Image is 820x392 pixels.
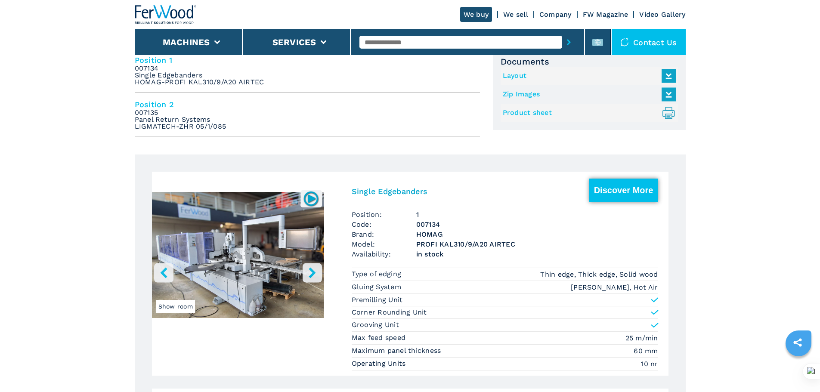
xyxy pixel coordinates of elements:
[352,186,428,196] h3: Single Edgebanders
[352,210,416,219] span: Position:
[540,269,658,279] em: Thin edge, Thick edge, Solid wood
[152,176,324,385] div: Go to Slide 1
[135,55,480,65] h4: Position 1
[352,320,399,330] p: Grooving Unit
[783,353,814,386] iframe: Chat
[352,359,408,368] p: Operating Units
[352,219,416,229] span: Code:
[620,38,629,46] img: Contact us
[460,7,492,22] a: We buy
[352,239,416,249] span: Model:
[352,282,404,292] p: Gluing System
[152,172,668,376] a: left-buttonright-buttonGo to Slide 1Go to Slide 2Go to Slide 3Go to Slide 4Go to Slide 5Go to Sli...
[539,10,572,19] a: Company
[503,106,671,120] a: Product sheet
[641,359,658,369] em: 10 nr
[583,10,628,19] a: FW Magazine
[501,56,678,67] span: Documents
[416,229,658,239] h3: HOMAG
[152,176,324,337] img: 1371669dfb88d37fc777079dc43590f0
[503,10,528,19] a: We sell
[416,239,658,249] h3: PROFI KAL310/9/A20 AIRTEC
[154,263,173,282] button: left-button
[135,99,480,109] h4: Position 2
[503,87,671,102] a: Zip Images
[163,37,210,47] button: Machines
[352,346,443,355] p: Maximum panel thickness
[352,269,404,279] p: Type of edging
[571,282,658,292] em: [PERSON_NAME], Hot Air
[135,49,480,93] li: Position 1
[562,32,576,52] button: submit-button
[416,219,658,229] h3: 007134
[625,333,658,343] em: 25 m/min
[303,190,319,207] img: 007134
[352,308,427,317] p: Corner Rounding Unit
[416,210,658,219] span: 1
[156,300,195,313] span: Show room
[612,29,686,55] div: Contact us
[634,346,658,356] em: 60 mm
[639,10,685,19] a: Video Gallery
[352,333,408,343] p: Max feed speed
[352,229,416,239] span: Brand:
[135,5,197,24] img: Ferwood
[135,65,264,86] em: 007134 Single Edgebanders HOMAG-PROFI KAL310/9/A20 AIRTEC
[272,37,316,47] button: Services
[303,263,322,282] button: right-button
[352,249,416,259] span: Availability:
[589,179,658,202] button: Discover More
[352,295,403,305] p: Premilling Unit
[135,109,226,130] em: 007135 Panel Return Systems LIGMATECH-ZHR 05/1/085
[503,69,671,83] a: Layout
[787,332,808,353] a: sharethis
[416,249,658,259] span: in stock
[135,93,480,137] li: Position 2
